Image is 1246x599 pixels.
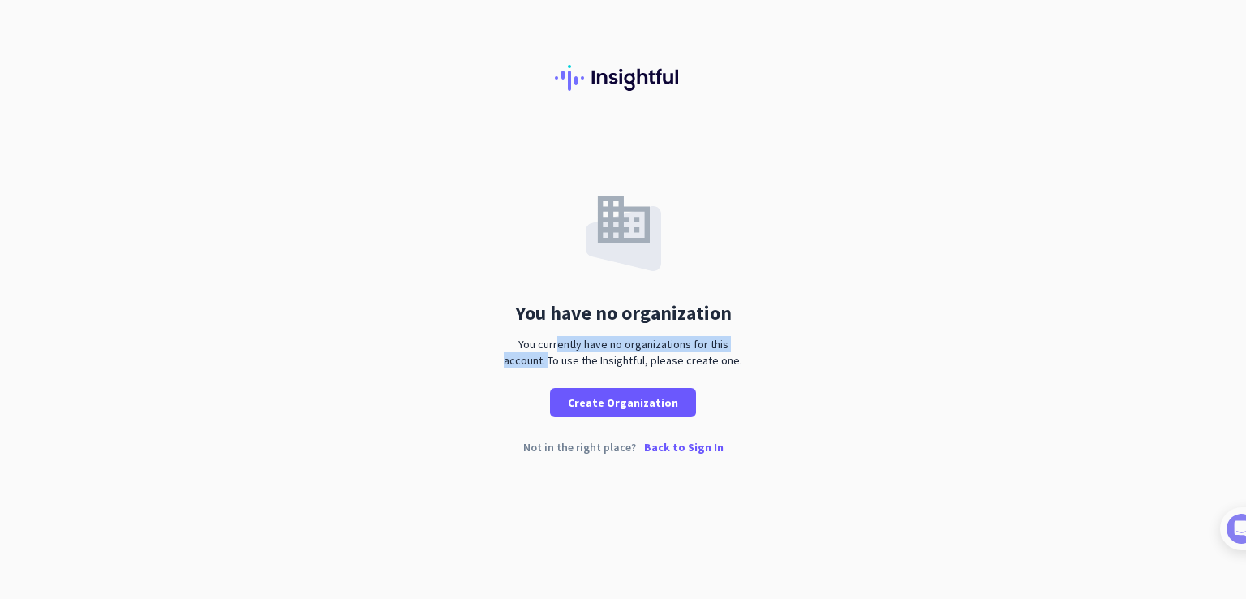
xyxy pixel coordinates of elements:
img: Insightful [555,65,691,91]
div: You currently have no organizations for this account. To use the Insightful, please create one. [497,336,749,368]
p: Back to Sign In [644,442,724,453]
span: Create Organization [568,394,678,411]
div: You have no organization [515,304,732,323]
button: Create Organization [550,388,696,417]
